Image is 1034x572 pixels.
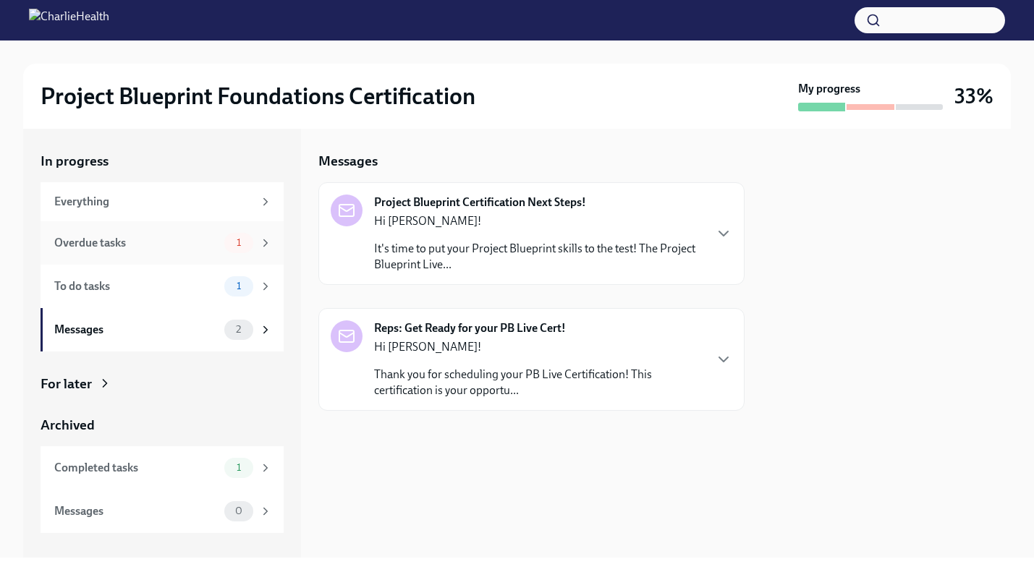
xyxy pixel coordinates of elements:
[29,9,109,32] img: CharlieHealth
[54,503,219,519] div: Messages
[228,281,250,291] span: 1
[41,82,475,111] h2: Project Blueprint Foundations Certification
[41,375,284,393] a: For later
[54,235,219,251] div: Overdue tasks
[374,213,703,229] p: Hi [PERSON_NAME]!
[954,83,993,109] h3: 33%
[41,265,284,308] a: To do tasks1
[41,416,284,435] a: Archived
[41,375,92,393] div: For later
[54,278,219,294] div: To do tasks
[54,322,219,338] div: Messages
[227,324,250,335] span: 2
[226,505,251,516] span: 0
[41,221,284,265] a: Overdue tasks1
[41,446,284,490] a: Completed tasks1
[41,182,284,221] a: Everything
[54,460,219,476] div: Completed tasks
[228,237,250,248] span: 1
[374,195,586,210] strong: Project Blueprint Certification Next Steps!
[798,81,860,97] strong: My progress
[318,152,378,171] h5: Messages
[228,462,250,473] span: 1
[41,490,284,533] a: Messages0
[374,339,703,355] p: Hi [PERSON_NAME]!
[374,241,703,273] p: It's time to put your Project Blueprint skills to the test! The Project Blueprint Live...
[374,367,703,398] p: Thank you for scheduling your PB Live Certification! This certification is your opportu...
[374,320,566,336] strong: Reps: Get Ready for your PB Live Cert!
[41,308,284,351] a: Messages2
[41,152,284,171] a: In progress
[54,194,253,210] div: Everything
